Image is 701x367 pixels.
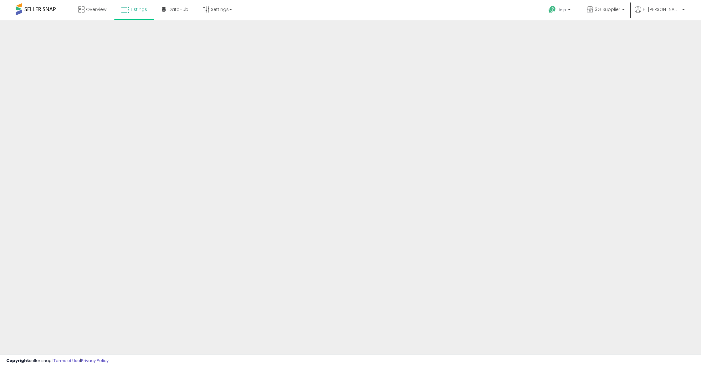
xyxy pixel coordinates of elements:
[558,7,566,13] span: Help
[548,6,556,13] i: Get Help
[131,6,147,13] span: Listings
[643,6,680,13] span: Hi [PERSON_NAME]
[86,6,106,13] span: Overview
[544,1,577,20] a: Help
[169,6,188,13] span: DataHub
[595,6,620,13] span: 3G Supplier
[635,6,685,20] a: Hi [PERSON_NAME]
